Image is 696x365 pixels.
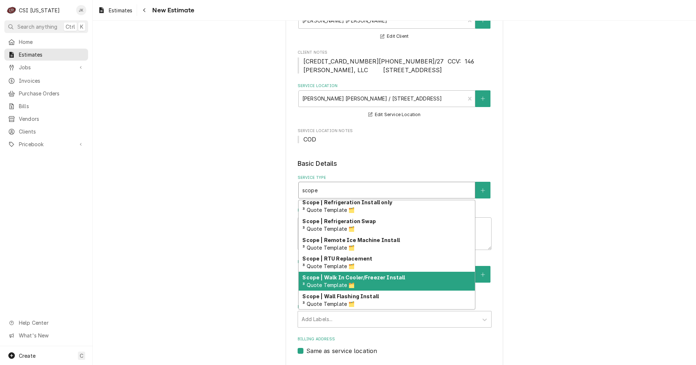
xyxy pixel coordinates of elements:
[302,255,372,262] strong: Scope | RTU Replacement
[4,36,88,48] a: Home
[302,226,355,232] span: ³ Quote Template 🗂️
[150,5,194,15] span: New Estimate
[4,138,88,150] a: Go to Pricebook
[4,126,88,138] a: Clients
[481,272,485,277] svg: Create New Equipment
[302,207,355,213] span: ³ Quote Template 🗂️
[298,83,492,89] label: Service Location
[4,317,88,329] a: Go to Help Center
[19,353,36,359] span: Create
[302,301,355,307] span: ³ Quote Template 🗂️
[298,208,492,250] div: Reason For Call
[19,140,74,148] span: Pricebook
[298,336,492,355] div: Billing Address
[19,128,84,135] span: Clients
[19,7,60,14] div: CSI [US_STATE]
[138,4,150,16] button: Navigate back
[298,135,492,144] span: Service Location Notes
[303,136,316,143] span: COD
[298,128,492,134] span: Service Location Notes
[19,77,84,85] span: Invoices
[19,115,84,123] span: Vendors
[76,5,86,15] div: JK
[475,266,490,283] button: Create New Equipment
[367,110,422,119] button: Edit Service Location
[7,5,17,15] div: C
[298,5,492,41] div: Client
[66,23,75,30] span: Ctrl
[298,259,492,295] div: Equipment
[298,57,492,74] span: Client Notes
[4,20,88,33] button: Search anythingCtrlK
[19,319,84,327] span: Help Center
[109,7,132,14] span: Estimates
[302,218,376,224] strong: Scope | Refrigeration Swap
[80,23,83,30] span: K
[298,175,492,198] div: Service Type
[19,38,84,46] span: Home
[19,51,84,58] span: Estimates
[298,304,492,310] label: Labels
[298,259,492,265] label: Equipment
[302,263,355,269] span: ³ Quote Template 🗂️
[7,5,17,15] div: CSI Kentucky's Avatar
[95,4,135,16] a: Estimates
[302,245,355,251] span: ³ Quote Template 🗂️
[303,58,480,74] span: [CREDIT_CARD_NUMBER][PHONE_NUMBER]/27 CCV: 146 [PERSON_NAME], LLC [STREET_ADDRESS]
[19,102,84,110] span: Bills
[19,90,84,97] span: Purchase Orders
[4,75,88,87] a: Invoices
[298,83,492,119] div: Service Location
[298,304,492,328] div: Labels
[4,61,88,73] a: Go to Jobs
[4,113,88,125] a: Vendors
[298,208,492,213] label: Reason For Call
[475,182,490,198] button: Create New Service
[4,49,88,61] a: Estimates
[298,159,492,168] legend: Basic Details
[80,352,83,360] span: C
[302,199,392,205] strong: Scope | Refrigeration Install only
[76,5,86,15] div: Jeff Kuehl's Avatar
[306,346,377,355] label: Same as service location
[298,128,492,144] div: Service Location Notes
[4,87,88,99] a: Purchase Orders
[379,32,410,41] button: Edit Client
[302,237,399,243] strong: Scope | Remote Ice Machine Install
[475,90,490,107] button: Create New Location
[19,63,74,71] span: Jobs
[17,23,57,30] span: Search anything
[302,282,355,288] span: ³ Quote Template 🗂️
[298,50,492,74] div: Client Notes
[298,336,492,342] label: Billing Address
[298,175,492,181] label: Service Type
[19,332,84,339] span: What's New
[298,50,492,56] span: Client Notes
[302,293,379,299] strong: Scope | Wall Flashing Install
[481,96,485,101] svg: Create New Location
[4,329,88,341] a: Go to What's New
[4,100,88,112] a: Bills
[302,274,405,280] strong: Scope | Walk In Cooler/Freezer Install
[481,188,485,193] svg: Create New Service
